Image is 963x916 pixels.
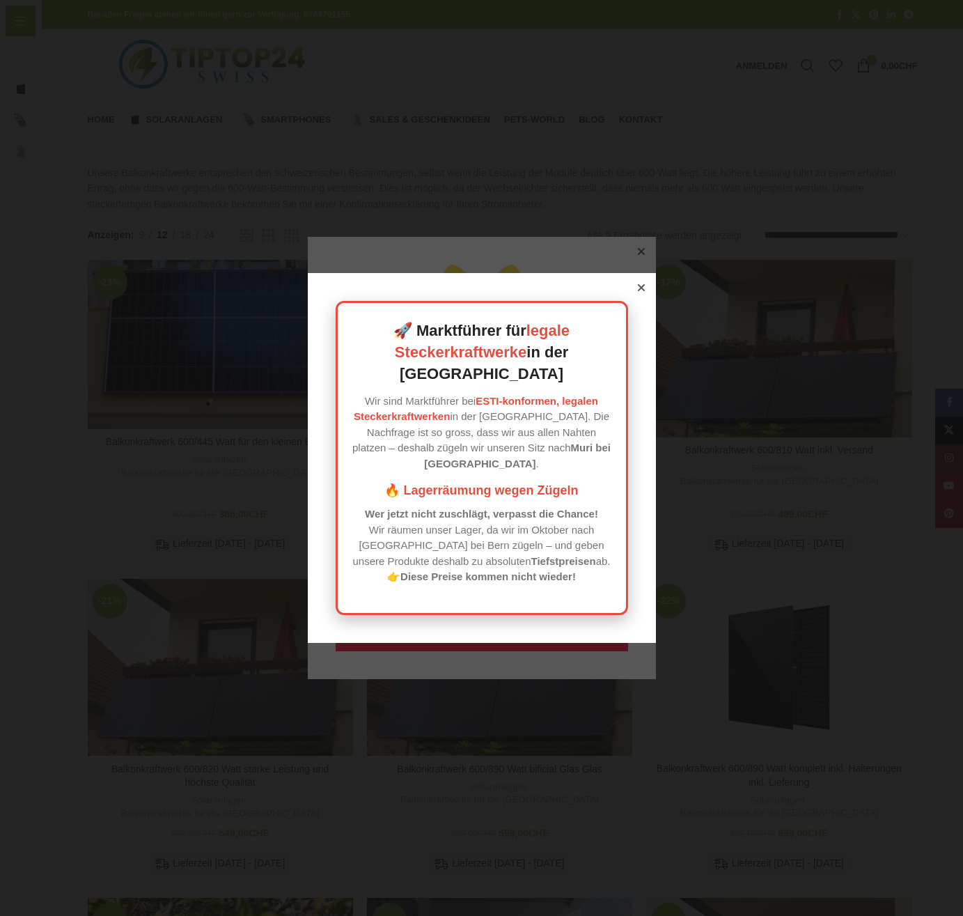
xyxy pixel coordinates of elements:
h3: 🔥 Lagerräumung wegen Zügeln [352,482,612,499]
h2: 🚀 Marktführer für in der [GEOGRAPHIC_DATA] [352,320,612,385]
a: ESTI-konformen, legalen Steckerkraftwerken [354,395,598,423]
a: legale Steckerkraftwerke [395,322,570,361]
strong: Diese Preise kommen nicht wieder! [400,570,576,582]
p: Wir sind Marktführer bei in der [GEOGRAPHIC_DATA]. Die Nachfrage ist so gross, dass wir aus allen... [352,394,612,472]
strong: Tiefstpreisen [531,555,596,567]
strong: Wer jetzt nicht zuschlägt, verpasst die Chance! [365,508,598,520]
p: Wir räumen unser Lager, da wir im Oktober nach [GEOGRAPHIC_DATA] bei Bern zügeln – und geben unse... [352,506,612,585]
